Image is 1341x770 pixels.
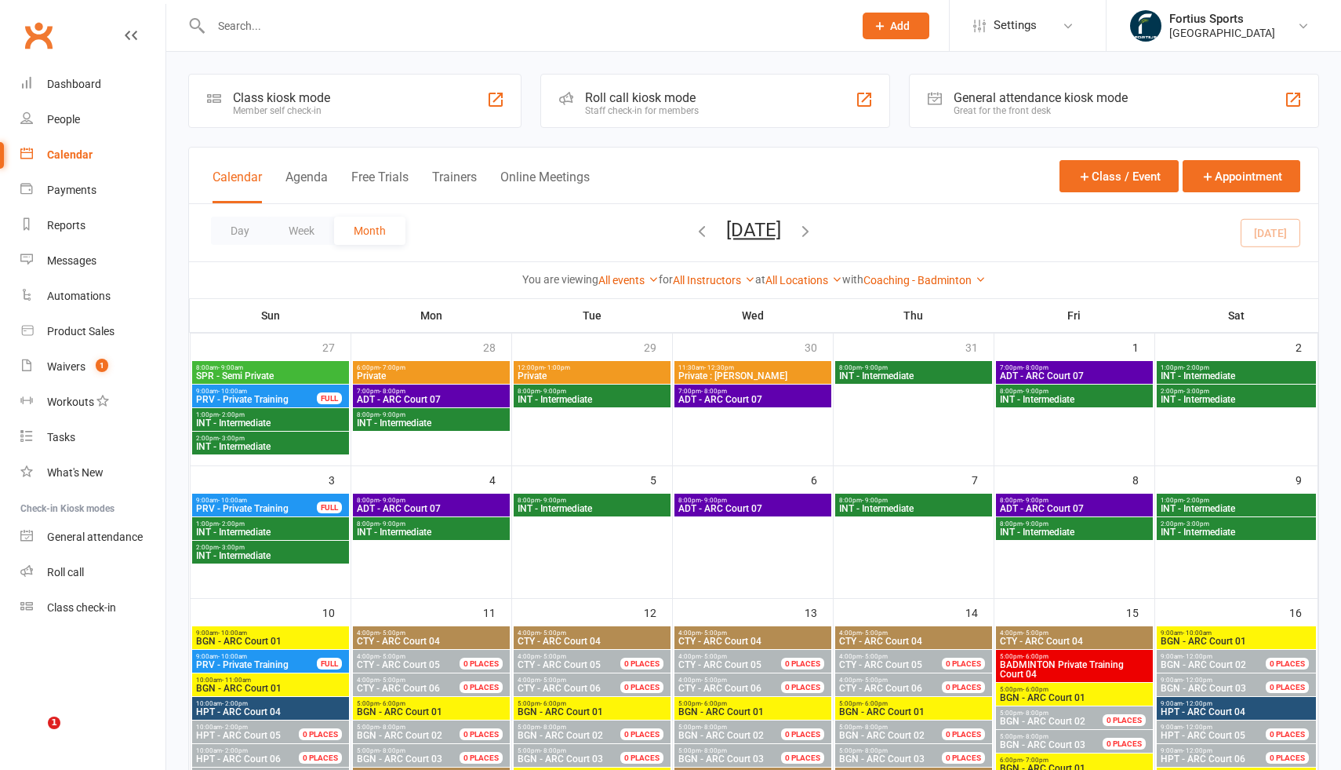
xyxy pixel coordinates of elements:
a: Automations [20,279,165,314]
span: - 8:00pm [1023,710,1048,717]
span: HPT - ARC Court 05 [196,730,281,741]
span: 1:00pm [1160,497,1314,504]
span: 5:00pm [678,724,800,731]
span: 5:00pm [517,724,639,731]
span: BGN - ARC Court 01 [678,707,828,717]
div: 4 [489,466,511,492]
span: - 2:00pm [1183,497,1209,504]
div: 0 PLACES [1266,681,1309,693]
span: - 6:00pm [701,700,727,707]
img: thumb_image1743802567.png [1130,10,1161,42]
div: [GEOGRAPHIC_DATA] [1169,26,1275,40]
span: CTY - ARC Court 05 [357,659,440,670]
div: Messages [47,254,96,267]
div: 5 [650,466,672,492]
input: Search... [206,15,842,37]
div: 1 [1132,334,1154,359]
span: INT - Intermediate [1160,395,1314,404]
span: - 12:00pm [1183,653,1212,660]
span: - 9:00pm [862,497,888,504]
span: Private [517,371,667,381]
span: - 5:00pm [1023,630,1048,637]
div: 31 [965,334,994,359]
span: - 5:00pm [701,630,727,637]
span: 8:00pm [517,388,667,395]
span: 1:00pm [195,411,346,418]
span: 9:00am [195,388,318,395]
a: General attendance kiosk mode [20,520,165,555]
span: INT - Intermediate [1160,371,1314,381]
span: CTY - ARC Court 05 [839,659,922,670]
span: INT - Intermediate [999,395,1150,404]
span: - 12:00pm [1183,724,1212,731]
button: Calendar [213,170,262,203]
span: - 8:00pm [1023,364,1048,371]
div: Fortius Sports [1169,12,1275,26]
span: 11:30am [678,364,828,371]
span: 4:00pm [838,630,989,637]
th: Sun [190,299,351,332]
div: 0 PLACES [1103,714,1146,726]
div: 2 [1296,334,1317,359]
span: CTY - ARC Court 04 [678,637,828,646]
span: BGN - ARC Court 02 [357,730,442,741]
span: CTY - ARC Court 05 [678,659,761,670]
div: 8 [1132,466,1154,492]
button: Week [269,217,334,245]
span: 2:00pm [195,435,346,442]
span: CTY - ARC Court 06 [357,683,440,694]
span: BGN - ARC Court 01 [999,693,1150,702]
span: INT - Intermediate [1160,504,1314,513]
div: Staff check-in for members [585,105,699,116]
span: - 9:00am [218,364,243,371]
a: Tasks [20,420,165,455]
span: CTY - ARC Court 06 [839,683,922,694]
span: INT - Intermediate [195,442,346,451]
span: 4:00pm [838,677,961,684]
span: BGN - ARC Court 02 [1000,716,1085,727]
span: - 6:00pm [380,700,405,707]
span: INT - Intermediate [999,527,1150,537]
span: - 6:00pm [862,700,888,707]
span: 2:00pm [1160,520,1314,527]
a: Roll call [20,555,165,590]
span: - 5:00pm [862,677,888,684]
span: ADT - ARC Court 07 [356,504,507,513]
span: - 12:00pm [1183,677,1212,684]
div: Product Sales [47,325,114,338]
span: 1 [48,717,60,729]
th: Thu [833,299,994,332]
span: CTY - ARC Court 06 [678,683,761,694]
a: Class kiosk mode [20,590,165,626]
button: Agenda [285,170,328,203]
span: CTY - ARC Court 06 [518,683,601,694]
span: - 9:00pm [1023,388,1048,395]
span: - 8:00pm [701,388,727,395]
span: 8:00am [195,364,346,371]
span: 4:00pm [999,630,1150,637]
div: Roll call [47,566,84,578]
span: - 9:00pm [1023,520,1048,527]
span: 8:00pm [356,520,507,527]
span: CTY - ARC Court 04 [517,637,667,646]
span: 1:00pm [1160,364,1314,371]
div: 29 [644,334,672,359]
span: - 9:00pm [540,388,566,395]
span: 5:00pm [678,700,828,707]
span: 8:00pm [838,497,989,504]
button: Add [863,13,929,39]
button: Class / Event [1059,160,1179,192]
span: BGN - ARC Court 01 [195,637,346,646]
span: - 5:00pm [701,677,727,684]
span: INT - Intermediate [195,418,346,428]
a: All Locations [765,274,842,286]
span: ADT - ARC Court 07 [356,395,507,404]
span: - 1:00pm [544,364,570,371]
div: 0 PLACES [460,681,503,693]
span: HPT - ARC Court 04 [195,707,346,717]
th: Wed [672,299,833,332]
span: BADMINTON Private Training Court 04 [999,660,1150,679]
th: Fri [994,299,1154,332]
button: Trainers [432,170,477,203]
span: INT - Intermediate [195,527,346,537]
